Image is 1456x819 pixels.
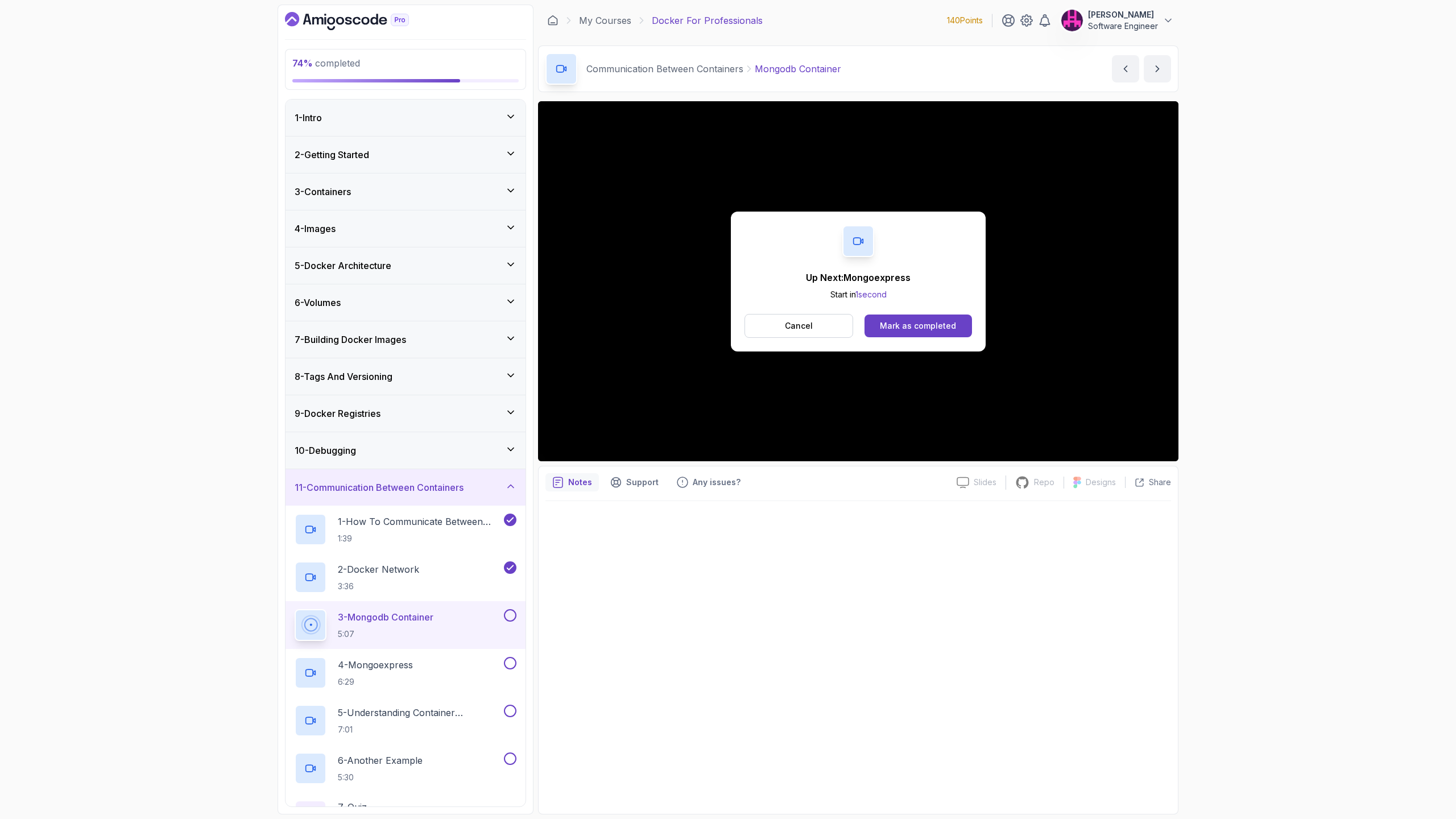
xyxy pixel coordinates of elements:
p: 140 Points [947,15,983,26]
span: 74 % [292,57,313,69]
div: Mark as completed [880,320,956,332]
button: Share [1125,477,1171,488]
h3: 6 - Volumes [295,296,341,309]
p: 7:01 [338,724,502,735]
button: 3-Mongodb Container5:07 [295,609,516,641]
span: 1 second [855,289,887,299]
h3: 1 - Intro [295,111,322,125]
h3: 3 - Containers [295,185,351,198]
a: Dashboard [285,12,435,30]
button: 6-Another Example5:30 [295,752,516,784]
p: Support [626,477,659,488]
button: 8-Tags And Versioning [286,358,526,395]
button: 5-Docker Architecture [286,247,526,284]
p: 5:30 [338,772,423,783]
button: 2-Docker Network3:36 [295,561,516,593]
p: 3:36 [338,581,419,592]
p: 2 - Docker Network [338,562,419,576]
button: Support button [603,473,665,491]
h3: 9 - Docker Registries [295,407,380,420]
p: [PERSON_NAME] [1088,9,1158,20]
p: 6 - Another Example [338,754,423,767]
button: 11-Communication Between Containers [286,469,526,506]
button: 4-Mongoexpress6:29 [295,657,516,689]
button: 2-Getting Started [286,136,526,173]
a: Dashboard [547,15,559,26]
h3: 2 - Getting Started [295,148,369,162]
button: notes button [545,473,599,491]
p: 4 - Mongoexpress [338,658,413,672]
h3: 7 - Building Docker Images [295,333,406,346]
button: 1-Intro [286,100,526,136]
p: Slides [974,477,996,488]
p: Start in [806,289,911,300]
p: 1:39 [338,533,502,544]
p: Cancel [785,320,813,332]
button: 4-Images [286,210,526,247]
button: user profile image[PERSON_NAME]Software Engineer [1061,9,1174,32]
p: Docker For Professionals [652,14,763,27]
p: 6:29 [338,676,413,688]
p: Share [1149,477,1171,488]
p: Notes [568,477,592,488]
button: 3-Containers [286,173,526,210]
p: 1 - How To Communicate Between Containers [338,515,502,528]
button: Feedback button [670,473,747,491]
h3: 10 - Debugging [295,444,356,457]
button: 6-Volumes [286,284,526,321]
a: My Courses [579,14,631,27]
img: user profile image [1061,10,1083,31]
p: Communication Between Containers [586,62,743,76]
iframe: 3 - MongoDB Container [538,101,1178,461]
h3: 5 - Docker Architecture [295,259,391,272]
p: Any issues? [693,477,741,488]
h3: 4 - Images [295,222,336,235]
h3: 8 - Tags And Versioning [295,370,392,383]
p: Software Engineer [1088,20,1158,32]
button: 1-How To Communicate Between Containers1:39 [295,514,516,545]
p: 5:07 [338,628,433,640]
button: 5-Understanding Container Communication7:01 [295,705,516,737]
button: Mark as completed [864,315,972,337]
h3: 11 - Communication Between Containers [295,481,464,494]
p: Mongodb Container [755,62,841,76]
button: Cancel [744,314,853,338]
p: Up Next: Mongoexpress [806,271,911,284]
p: Repo [1034,477,1054,488]
p: 5 - Understanding Container Communication [338,706,502,719]
button: 7-Building Docker Images [286,321,526,358]
span: completed [292,57,360,69]
p: Designs [1086,477,1116,488]
button: previous content [1112,55,1139,82]
button: next content [1144,55,1171,82]
button: 9-Docker Registries [286,395,526,432]
p: 7 - Quiz [338,800,367,814]
p: 3 - Mongodb Container [338,610,433,624]
button: 10-Debugging [286,432,526,469]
